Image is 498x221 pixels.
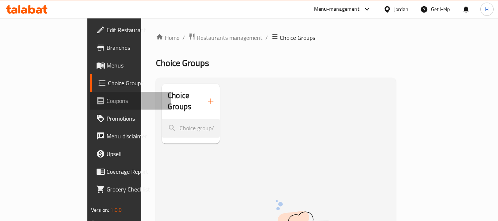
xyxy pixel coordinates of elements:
a: Menus [90,56,171,74]
a: Coverage Report [90,163,171,180]
a: Choice Groups [90,74,171,92]
a: Restaurants management [188,33,262,42]
span: Version: [91,205,109,215]
a: Menu disclaimer [90,127,171,145]
span: H [485,5,488,13]
a: Upsell [90,145,171,163]
span: Choice Groups [108,79,165,87]
span: Menu disclaimer [107,132,165,141]
li: / [265,33,268,42]
input: search [162,119,220,138]
span: Edit Restaurant [107,25,165,34]
li: / [182,33,185,42]
a: Promotions [90,110,171,127]
div: Menu-management [314,5,359,14]
h2: Choice Groups [168,90,202,112]
span: Choice Groups [280,33,315,42]
div: Jordan [394,5,408,13]
a: Coupons [90,92,171,110]
span: Coupons [107,96,165,105]
a: Grocery Checklist [90,180,171,198]
span: Menus [107,61,165,70]
span: Restaurants management [197,33,262,42]
span: Upsell [107,149,165,158]
span: Coverage Report [107,167,165,176]
nav: breadcrumb [156,33,396,42]
span: Promotions [107,114,165,123]
span: Grocery Checklist [107,185,165,194]
a: Branches [90,39,171,56]
a: Edit Restaurant [90,21,171,39]
span: Branches [107,43,165,52]
span: Choice Groups [156,55,209,71]
span: 1.0.0 [110,205,122,215]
